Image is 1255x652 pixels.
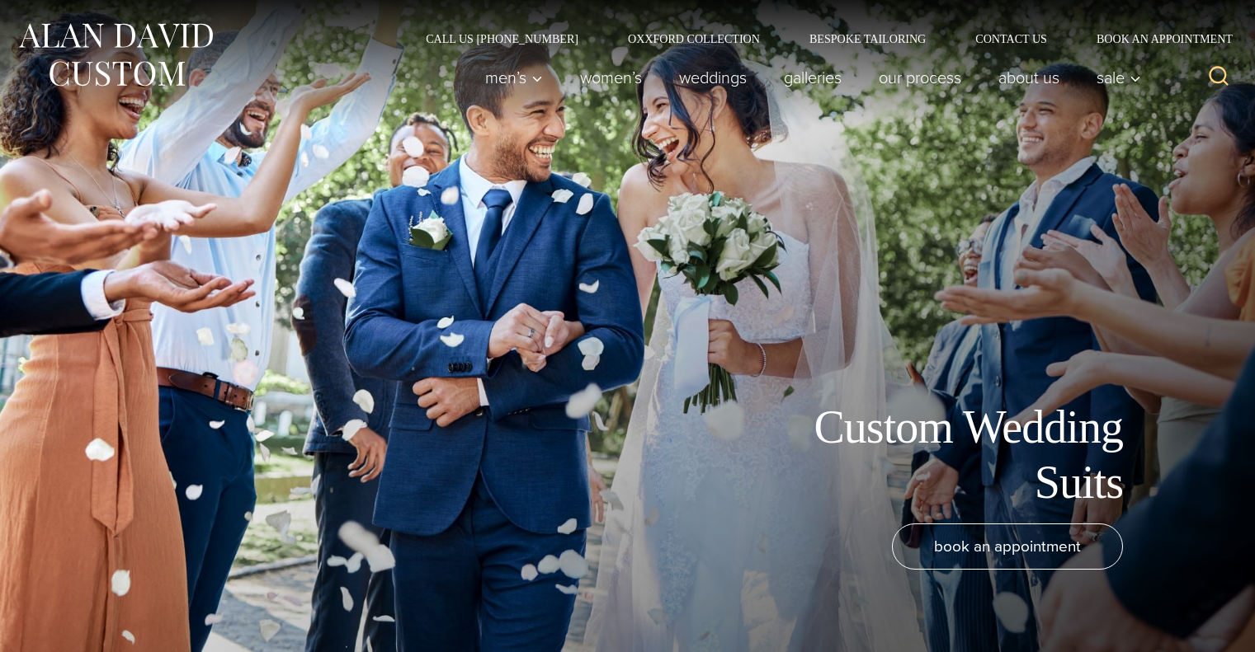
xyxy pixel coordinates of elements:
a: weddings [661,61,766,94]
h1: Custom Wedding Suits [752,400,1123,510]
nav: Secondary Navigation [401,33,1238,45]
span: Sale [1097,69,1141,86]
a: Our Process [861,61,980,94]
a: Call Us [PHONE_NUMBER] [401,33,603,45]
img: Alan David Custom [17,18,215,91]
button: View Search Form [1199,58,1238,97]
span: book an appointment [934,534,1081,558]
a: Bespoke Tailoring [785,33,951,45]
a: Women’s [562,61,661,94]
a: Oxxford Collection [603,33,785,45]
a: Galleries [766,61,861,94]
nav: Primary Navigation [467,61,1150,94]
a: Book an Appointment [1072,33,1238,45]
a: book an appointment [892,523,1123,570]
a: About Us [980,61,1078,94]
a: Contact Us [951,33,1072,45]
span: Men’s [485,69,543,86]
